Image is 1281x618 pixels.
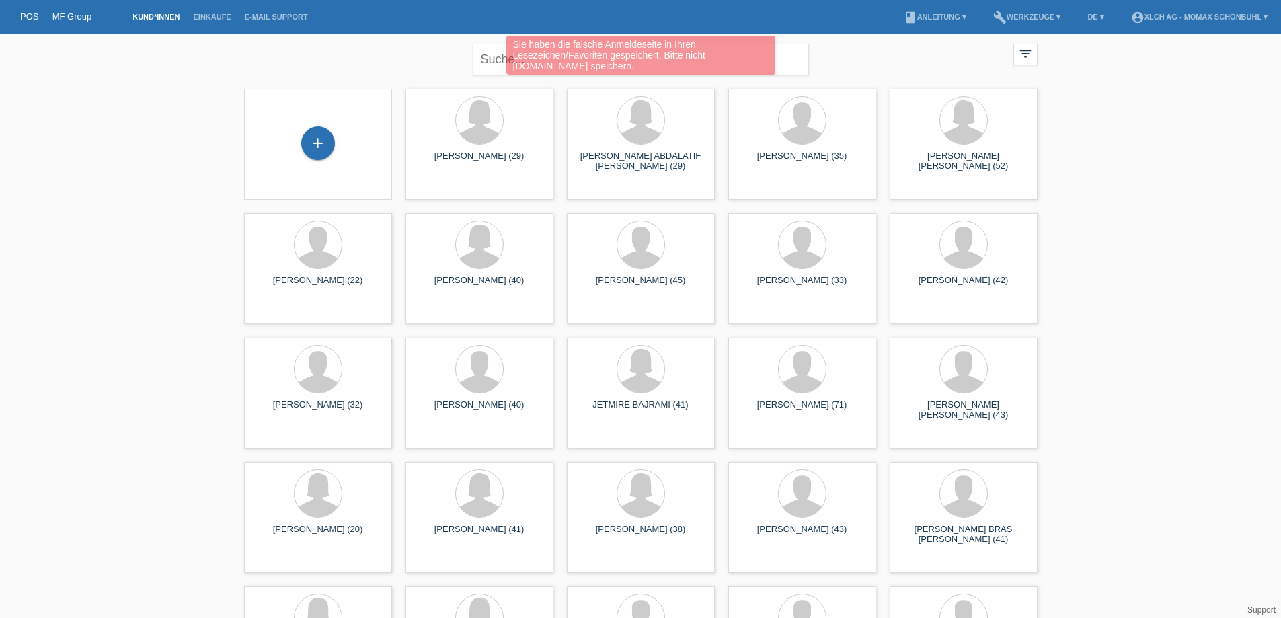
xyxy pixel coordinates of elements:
a: buildWerkzeuge ▾ [986,13,1068,21]
a: bookAnleitung ▾ [897,13,973,21]
div: Kund*in hinzufügen [302,132,334,155]
div: JETMIRE BAJRAMI (41) [578,399,704,421]
div: [PERSON_NAME] (22) [255,275,381,297]
a: Kund*innen [126,13,186,21]
a: Support [1247,605,1276,615]
div: [PERSON_NAME] (35) [739,151,865,172]
div: [PERSON_NAME] BRAS [PERSON_NAME] (41) [900,524,1027,545]
a: Einkäufe [186,13,237,21]
div: [PERSON_NAME] (42) [900,275,1027,297]
a: POS — MF Group [20,11,91,22]
a: E-Mail Support [238,13,315,21]
div: [PERSON_NAME] (32) [255,399,381,421]
div: [PERSON_NAME] (40) [416,275,543,297]
div: [PERSON_NAME] (29) [416,151,543,172]
a: DE ▾ [1081,13,1110,21]
i: book [904,11,917,24]
div: [PERSON_NAME] ABDALATIF [PERSON_NAME] (29) [578,151,704,172]
div: [PERSON_NAME] [PERSON_NAME] (43) [900,399,1027,421]
div: [PERSON_NAME] (43) [739,524,865,545]
div: [PERSON_NAME] (71) [739,399,865,421]
div: [PERSON_NAME] (40) [416,399,543,421]
i: account_circle [1131,11,1144,24]
div: [PERSON_NAME] (45) [578,275,704,297]
i: filter_list [1018,46,1033,61]
div: Sie haben die falsche Anmeldeseite in Ihren Lesezeichen/Favoriten gespeichert. Bitte nicht [DOMAI... [506,36,775,75]
a: account_circleXLCH AG - Mömax Schönbühl ▾ [1124,13,1274,21]
div: [PERSON_NAME] [PERSON_NAME] (52) [900,151,1027,172]
div: [PERSON_NAME] (33) [739,275,865,297]
div: [PERSON_NAME] (38) [578,524,704,545]
div: [PERSON_NAME] (41) [416,524,543,545]
div: [PERSON_NAME] (20) [255,524,381,545]
i: build [993,11,1007,24]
